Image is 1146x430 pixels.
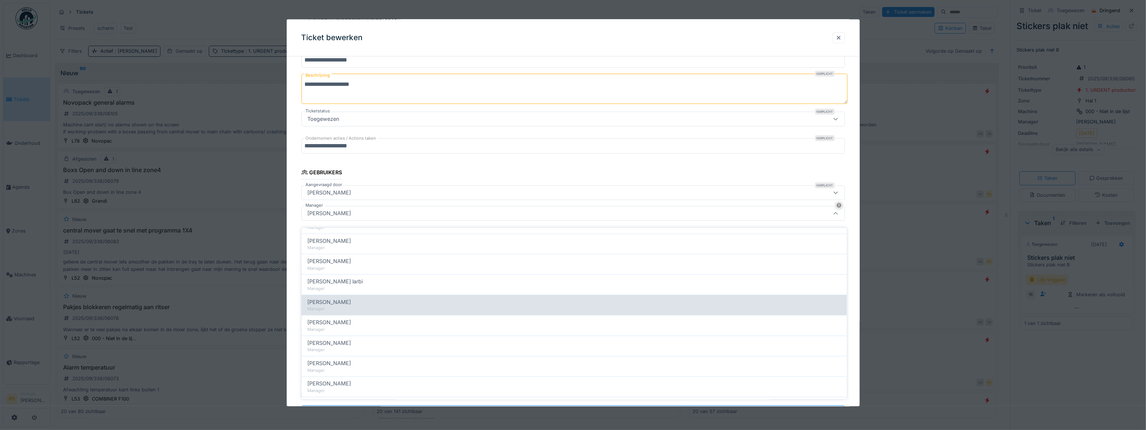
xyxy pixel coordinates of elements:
div: Manager [307,326,841,333]
label: Manager [304,202,325,209]
label: Aangevraagd door [304,182,344,188]
span: [PERSON_NAME] larbi [307,278,363,286]
div: Manager [307,347,841,353]
div: Manager [307,367,841,374]
label: Ondernomen acties / Actions taken [304,135,378,141]
div: Verplicht [815,182,835,188]
span: [PERSON_NAME] [307,237,351,245]
span: [PERSON_NAME] [307,319,351,327]
span: [PERSON_NAME] [307,359,351,367]
div: Manager [307,224,841,231]
div: Verplicht [815,109,835,115]
div: Manager [307,388,841,394]
label: Beschrijving [304,71,332,80]
label: Ticketstatus [304,108,332,114]
h3: Ticket bewerken [301,33,363,42]
span: [PERSON_NAME] [307,339,351,347]
div: Verplicht [815,135,835,141]
div: Manager [307,245,841,251]
div: Manager [307,286,841,292]
div: [PERSON_NAME] [305,189,354,197]
span: [PERSON_NAME] [307,257,351,265]
div: Gebruikers [301,167,342,179]
div: Toegewezen [305,115,343,123]
span: [PERSON_NAME] [307,380,351,388]
div: Verplicht [815,71,835,77]
div: [PERSON_NAME] [305,209,354,217]
div: Manager [307,265,841,272]
span: [PERSON_NAME] [307,298,351,306]
div: Manager [307,306,841,312]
